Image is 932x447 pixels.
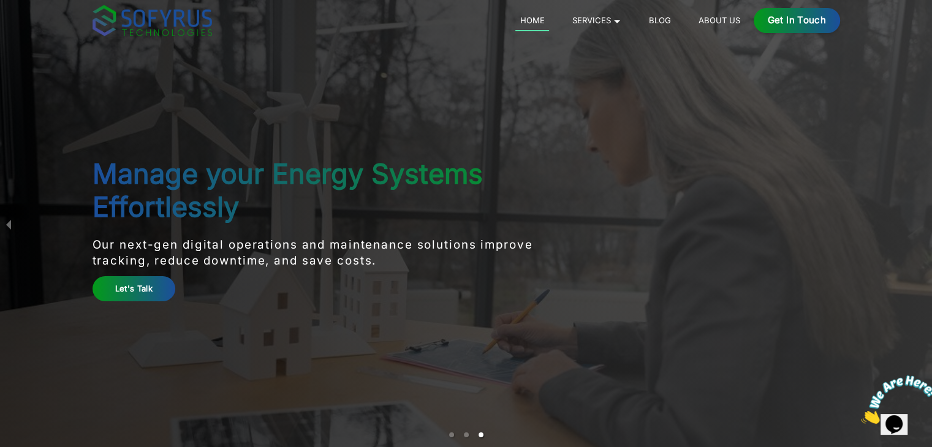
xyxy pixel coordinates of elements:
li: slide item 3 [479,432,483,437]
h2: Manage your Energy Systems Effortlessly [93,157,591,223]
a: Get in Touch [754,8,840,33]
img: Chat attention grabber [5,5,81,53]
li: slide item 1 [449,432,454,437]
a: Let's Talk [93,276,176,301]
a: Home [515,13,549,31]
img: sofyrus [93,5,212,36]
li: slide item 2 [464,432,469,437]
a: Services 🞃 [567,13,626,28]
iframe: chat widget [856,370,932,429]
a: Blog [644,13,675,28]
a: About Us [694,13,744,28]
p: Our next-gen digital operations and maintenance solutions improve tracking, reduce downtime, and ... [93,237,591,269]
